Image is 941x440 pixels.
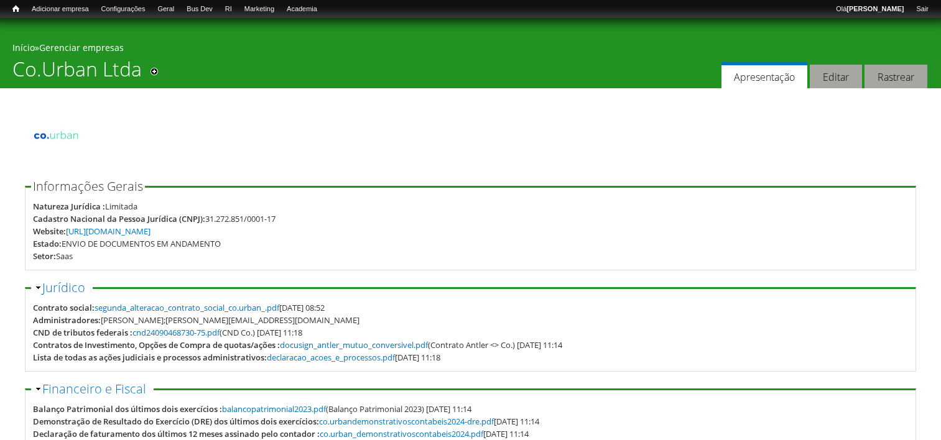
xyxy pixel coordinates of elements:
span: [DATE] 11:14 [319,416,539,427]
span: (CND Co.) [DATE] 11:18 [132,327,302,338]
a: Início [6,3,25,15]
div: Website: [33,225,66,237]
div: Estado: [33,237,62,250]
span: [DATE] 08:52 [95,302,325,313]
div: Natureza Jurídica : [33,200,105,213]
a: Sair [910,3,935,16]
a: Início [12,42,35,53]
a: docusign_antler_mutuo_conversivel.pdf [280,339,428,351]
div: » [12,42,929,57]
div: Lista de todas as ações judiciais e processos administrativos: [33,351,267,364]
a: Rastrear [865,65,927,89]
a: Apresentação [721,62,807,89]
a: co.urbandemonstrativoscontabeis2024-dre.pdf [319,416,494,427]
span: [DATE] 11:18 [267,352,440,363]
div: Limitada [105,200,137,213]
h1: Co.Urban Ltda [12,57,142,88]
a: Financeiro e Fiscal [42,380,146,397]
a: RI [219,3,238,16]
a: [URL][DOMAIN_NAME] [66,226,151,237]
span: (Balanço Patrimonial 2023) [DATE] 11:14 [222,403,471,415]
a: cnd24090468730-75.pdf [132,327,220,338]
div: Setor: [33,250,56,262]
div: Balanço Patrimonial dos últimos dois exercícios : [33,403,222,415]
a: Editar [810,65,862,89]
span: (Contrato Antler <> Co.) [DATE] 11:14 [280,339,562,351]
div: Cadastro Nacional da Pessoa Jurídica (CNPJ): [33,213,205,225]
div: Demonstração de Resultado do Exercício (DRE) dos últimos dois exercícios: [33,415,319,428]
span: Informações Gerais [33,178,143,195]
strong: [PERSON_NAME] [846,5,904,12]
a: Configurações [95,3,152,16]
a: co.urban_demonstrativoscontabeis2024.pdf [320,428,483,439]
span: Início [12,4,19,13]
a: declaracao_acoes_e_processos.pdf [267,352,395,363]
div: 31.272.851/0001-17 [205,213,276,225]
div: CND de tributos federais : [33,326,132,339]
div: Contratos de Investimento, Opções de Compra de quotas/ações : [33,339,280,351]
div: Declaração de faturamento dos últimos 12 meses assinado pelo contador : [33,428,320,440]
div: Saas [56,250,73,262]
a: balancopatrimonial2023.pdf [222,403,326,415]
span: [DATE] 11:14 [320,428,529,439]
a: Adicionar empresa [25,3,95,16]
a: Geral [151,3,180,16]
a: Olá[PERSON_NAME] [830,3,910,16]
div: [PERSON_NAME];[PERSON_NAME][EMAIL_ADDRESS][DOMAIN_NAME] [101,314,359,326]
div: Administradores: [33,314,101,326]
a: Jurídico [42,279,85,296]
a: Academia [280,3,323,16]
div: ENVIO DE DOCUMENTOS EM ANDAMENTO [62,237,221,250]
a: Gerenciar empresas [39,42,124,53]
a: Bus Dev [180,3,219,16]
a: Marketing [238,3,280,16]
div: Contrato social: [33,301,95,314]
a: segunda_alteracao_contrato_social_co.urban_.pdf [95,302,279,313]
